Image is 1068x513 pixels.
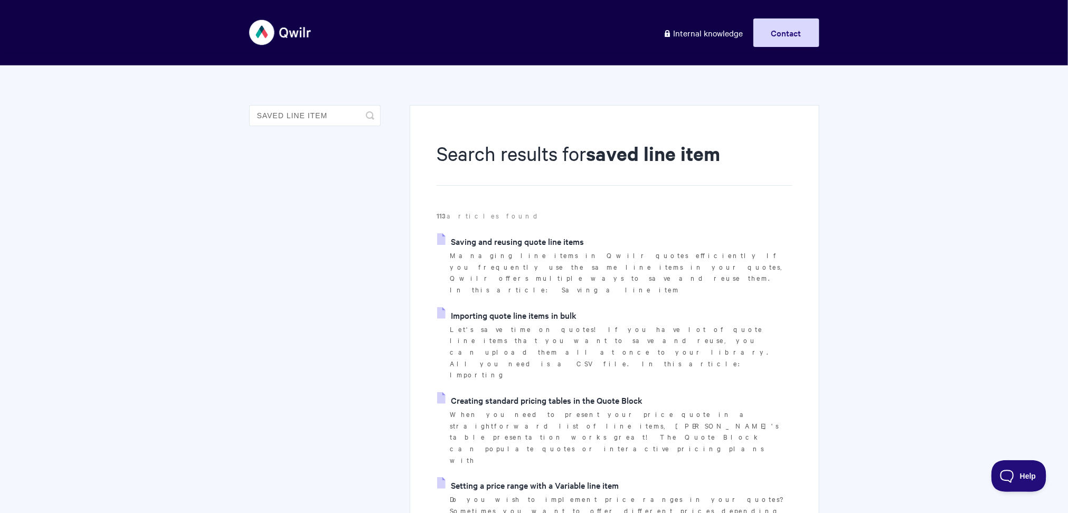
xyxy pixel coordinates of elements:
[437,392,642,408] a: Creating standard pricing tables in the Quote Block
[437,210,792,222] p: articles found
[437,233,584,249] a: Saving and reusing quote line items
[437,211,447,221] strong: 113
[450,324,792,381] p: Let's save time on quotes! If you have lot of quote line items that you want to save and reuse, y...
[991,460,1047,492] iframe: Toggle Customer Support
[437,307,576,323] a: Importing quote line items in bulk
[656,18,751,47] a: Internal knowledge
[450,408,792,466] p: When you need to present your price quote in a straightforward list of line items, [PERSON_NAME]'...
[437,477,619,493] a: Setting a price range with a Variable line item
[586,140,720,166] strong: saved line item
[249,13,312,52] img: Qwilr Help Center
[437,140,792,186] h1: Search results for
[753,18,819,47] a: Contact
[249,105,381,126] input: Search
[450,250,792,296] p: Managing line items in Qwilr quotes efficiently If you frequently use the same line items in your...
